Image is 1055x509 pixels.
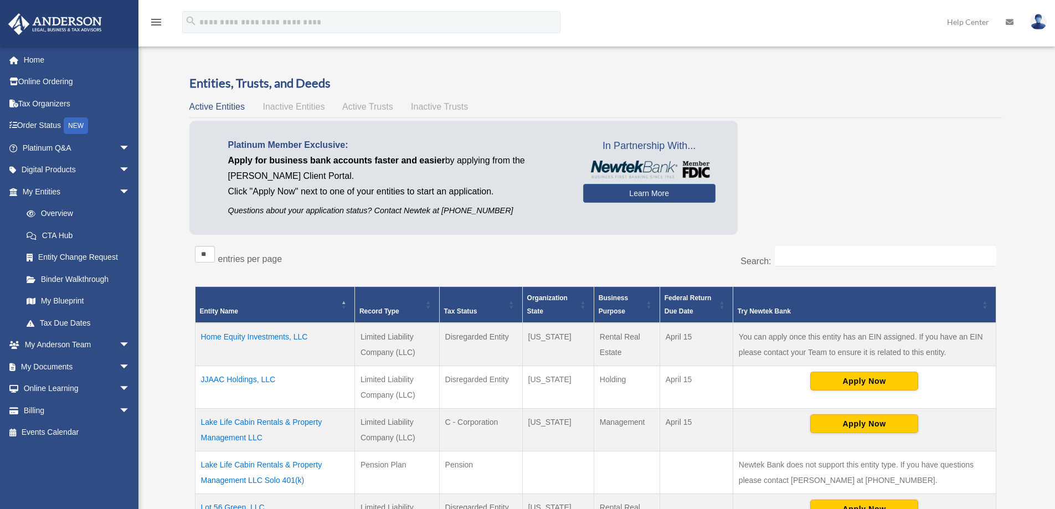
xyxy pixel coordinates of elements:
a: Digital Productsarrow_drop_down [8,159,147,181]
td: You can apply once this entity has an EIN assigned. If you have an EIN please contact your Team t... [733,323,996,366]
span: Inactive Trusts [411,102,468,111]
span: Active Entities [189,102,245,111]
div: NEW [64,117,88,134]
p: Questions about your application status? Contact Newtek at [PHONE_NUMBER] [228,204,567,218]
td: Limited Liability Company (LLC) [354,409,439,451]
a: Home [8,49,147,71]
a: Tax Organizers [8,92,147,115]
td: April 15 [660,366,733,409]
td: JJAAC Holdings, LLC [195,366,354,409]
th: Entity Name: Activate to invert sorting [195,287,354,323]
td: C - Corporation [439,409,522,451]
i: search [185,15,197,27]
img: User Pic [1030,14,1047,30]
span: Tax Status [444,307,477,315]
td: Home Equity Investments, LLC [195,323,354,366]
span: In Partnership With... [583,137,716,155]
span: Active Trusts [342,102,393,111]
a: Tax Due Dates [16,312,141,334]
td: Limited Liability Company (LLC) [354,323,439,366]
a: Billingarrow_drop_down [8,399,147,421]
div: Try Newtek Bank [738,305,979,318]
a: Online Ordering [8,71,147,93]
th: Federal Return Due Date: Activate to sort [660,287,733,323]
th: Business Purpose: Activate to sort [594,287,660,323]
a: CTA Hub [16,224,141,246]
button: Apply Now [810,414,918,433]
a: Order StatusNEW [8,115,147,137]
span: Federal Return Due Date [665,294,712,315]
td: Limited Liability Company (LLC) [354,366,439,409]
button: Apply Now [810,372,918,390]
td: Newtek Bank does not support this entity type. If you have questions please contact [PERSON_NAME]... [733,451,996,494]
p: Click "Apply Now" next to one of your entities to start an application. [228,184,567,199]
td: Holding [594,366,660,409]
span: arrow_drop_down [119,378,141,400]
span: arrow_drop_down [119,399,141,422]
td: April 15 [660,323,733,366]
a: Learn More [583,184,716,203]
th: Try Newtek Bank : Activate to sort [733,287,996,323]
td: Lake Life Cabin Rentals & Property Management LLC Solo 401(k) [195,451,354,494]
span: Organization State [527,294,568,315]
a: Platinum Q&Aarrow_drop_down [8,137,147,159]
i: menu [150,16,163,29]
span: arrow_drop_down [119,137,141,160]
span: arrow_drop_down [119,356,141,378]
td: Management [594,409,660,451]
a: Overview [16,203,136,225]
a: Entity Change Request [16,246,141,269]
p: by applying from the [PERSON_NAME] Client Portal. [228,153,567,184]
td: Rental Real Estate [594,323,660,366]
th: Organization State: Activate to sort [522,287,594,323]
a: My Anderson Teamarrow_drop_down [8,334,147,356]
span: arrow_drop_down [119,334,141,357]
h3: Entities, Trusts, and Deeds [189,75,1002,92]
td: Disregarded Entity [439,366,522,409]
span: arrow_drop_down [119,181,141,203]
a: My Blueprint [16,290,141,312]
td: Lake Life Cabin Rentals & Property Management LLC [195,409,354,451]
img: Anderson Advisors Platinum Portal [5,13,105,35]
span: Business Purpose [599,294,628,315]
td: [US_STATE] [522,366,594,409]
th: Tax Status: Activate to sort [439,287,522,323]
a: My Entitiesarrow_drop_down [8,181,141,203]
td: Pension [439,451,522,494]
td: April 15 [660,409,733,451]
td: Disregarded Entity [439,323,522,366]
th: Record Type: Activate to sort [354,287,439,323]
a: My Documentsarrow_drop_down [8,356,147,378]
a: Events Calendar [8,421,147,444]
p: Platinum Member Exclusive: [228,137,567,153]
a: Binder Walkthrough [16,268,141,290]
td: Pension Plan [354,451,439,494]
td: [US_STATE] [522,409,594,451]
td: [US_STATE] [522,323,594,366]
span: Entity Name [200,307,238,315]
span: Apply for business bank accounts faster and easier [228,156,445,165]
a: menu [150,19,163,29]
label: entries per page [218,254,282,264]
span: arrow_drop_down [119,159,141,182]
label: Search: [740,256,771,266]
a: Online Learningarrow_drop_down [8,378,147,400]
img: NewtekBankLogoSM.png [589,161,710,178]
span: Inactive Entities [263,102,325,111]
span: Record Type [359,307,399,315]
